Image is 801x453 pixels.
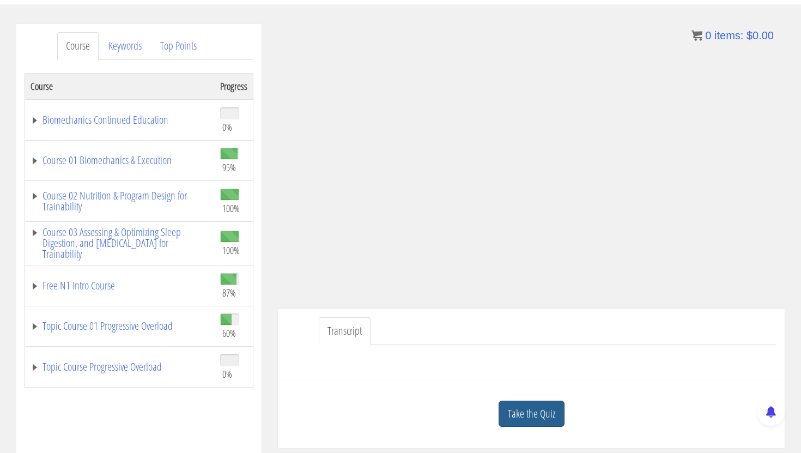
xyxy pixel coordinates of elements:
a: Course 01 Biomechanics & Execution [31,155,209,166]
a: Course 02 Nutrition & Program Design for Trainability [31,190,209,212]
span: items: [714,29,743,41]
a: Keywords [100,32,150,60]
span: 87% [222,287,236,299]
bdi: 0.00 [747,29,774,41]
span: 0 [705,29,711,41]
a: Course 03 Assessing & Optimizing Sleep Digestion, and [MEDICAL_DATA] for Trainability [31,227,209,259]
a: Take the Quiz [499,401,565,427]
a: Biomechanics Continued Education [31,114,209,125]
a: 0 items: $0.00 [691,29,774,41]
a: Topic Course 01 Progressive Overload [31,321,209,331]
span: 0% [222,368,232,380]
span: 60% [222,327,236,339]
th: Progress [215,73,253,99]
a: Free N1 Intro Course [31,280,209,291]
a: Top Points [151,32,205,60]
span: 100% [222,244,240,256]
a: Course [57,32,99,60]
img: icon11.png [691,30,702,41]
span: $ [747,29,753,41]
span: 95% [222,161,236,173]
span: 100% [222,202,240,214]
span: 0% [222,121,232,133]
a: Transcript [319,317,371,345]
th: Course [25,73,215,99]
a: Topic Course Progressive Overload [31,361,209,372]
